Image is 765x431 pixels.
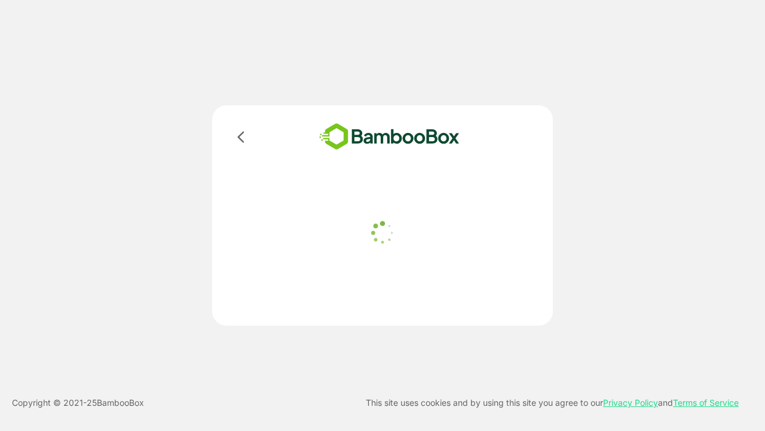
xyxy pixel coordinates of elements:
p: Copyright © 2021- 25 BambooBox [12,396,144,410]
img: loader [368,218,397,248]
a: Privacy Policy [603,397,658,408]
p: This site uses cookies and by using this site you agree to our and [366,396,739,410]
a: Terms of Service [673,397,739,408]
img: bamboobox [302,120,477,154]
